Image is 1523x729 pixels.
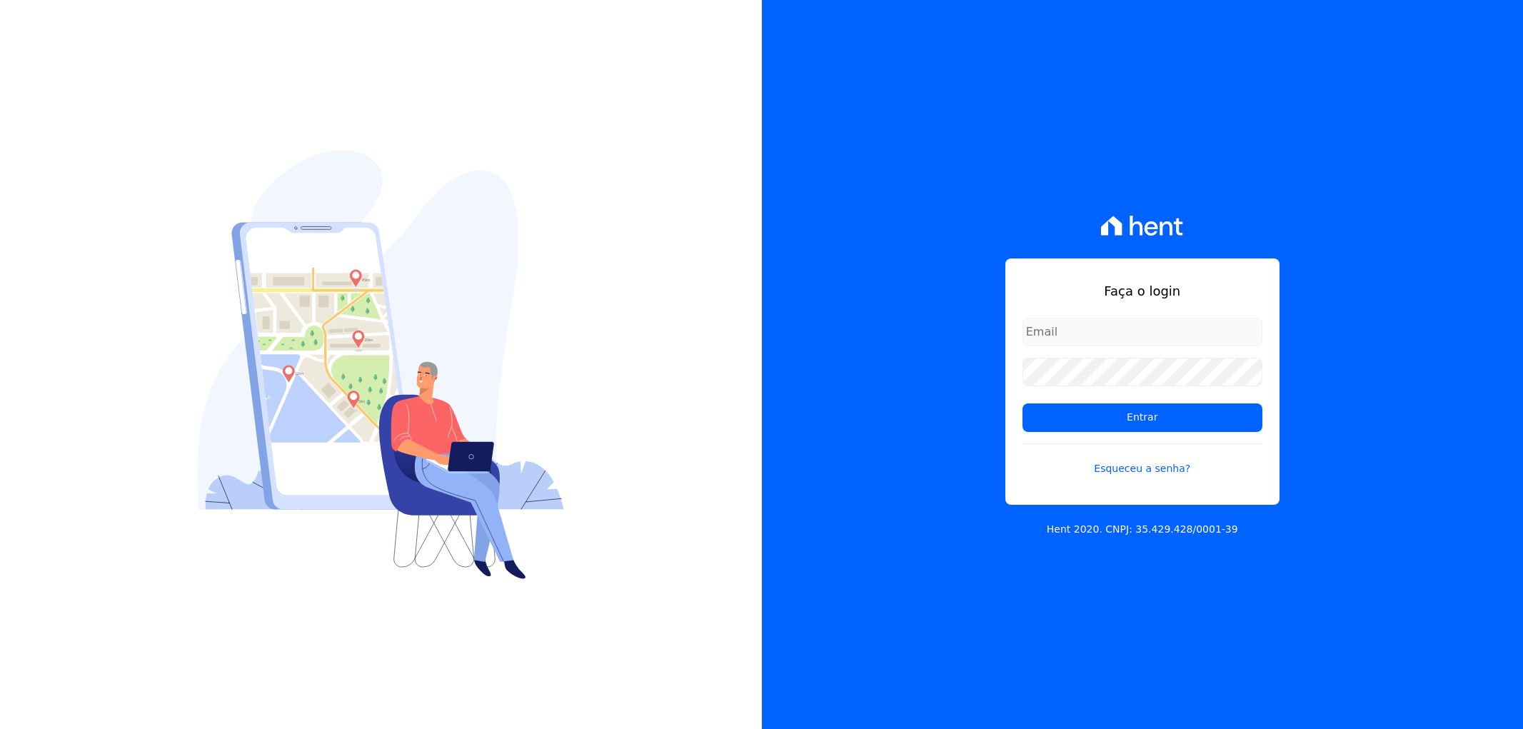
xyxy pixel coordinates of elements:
input: Email [1022,318,1262,346]
h1: Faça o login [1022,281,1262,301]
a: Esqueceu a senha? [1022,443,1262,476]
img: Login [197,150,564,579]
p: Hent 2020. CNPJ: 35.429.428/0001-39 [1047,522,1238,537]
input: Entrar [1022,403,1262,432]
